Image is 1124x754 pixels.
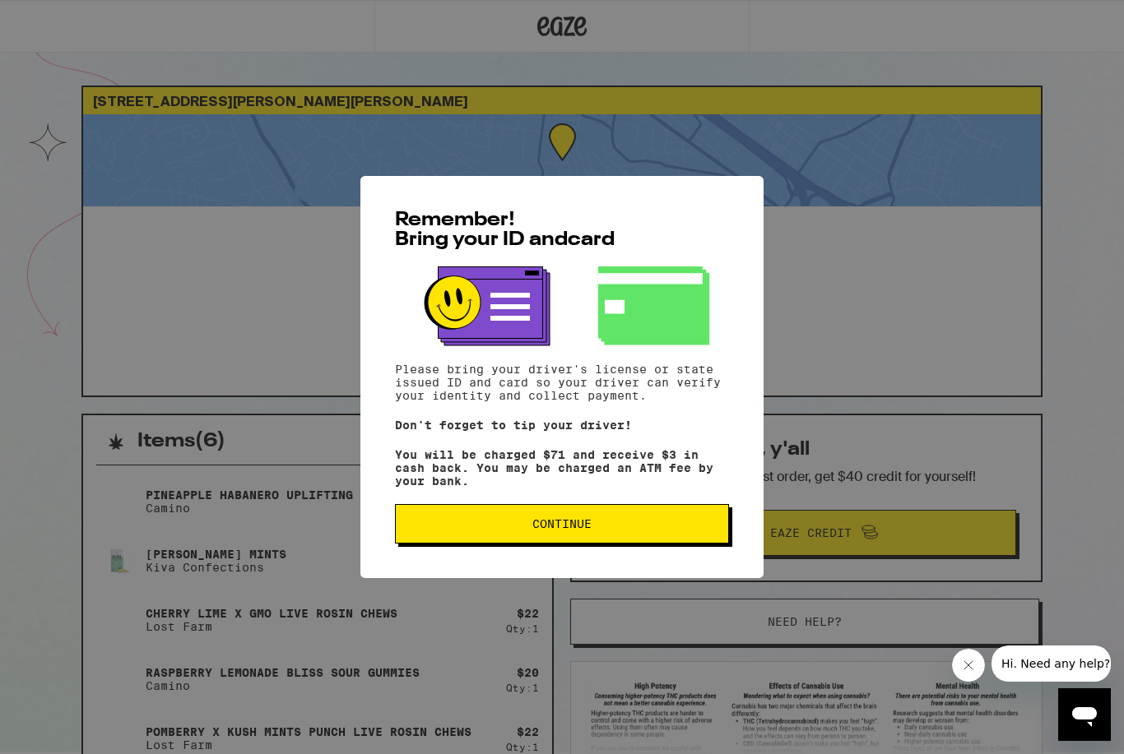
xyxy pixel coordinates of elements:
[395,504,729,544] button: Continue
[952,649,985,682] iframe: Close message
[395,448,729,488] p: You will be charged $71 and receive $3 in cash back. You may be charged an ATM fee by your bank.
[1058,688,1111,741] iframe: Button to launch messaging window
[532,518,592,530] span: Continue
[992,645,1111,682] iframe: Message from company
[395,210,615,250] span: Remember! Bring your ID and card
[395,363,729,402] p: Please bring your driver's license or state issued ID and card so your driver can verify your ide...
[395,419,729,432] p: Don't forget to tip your driver!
